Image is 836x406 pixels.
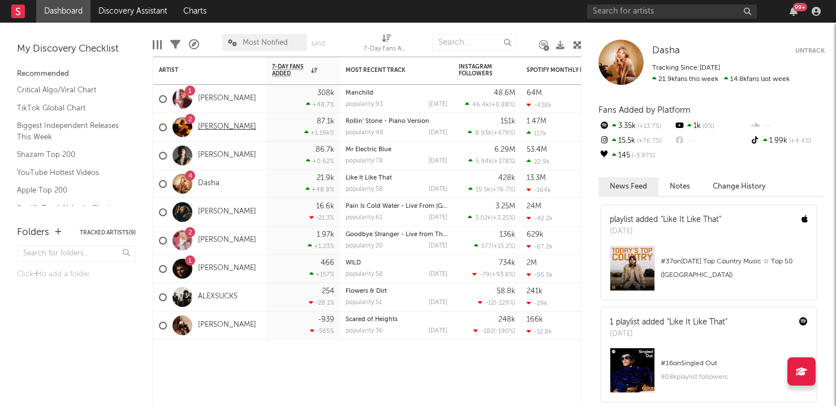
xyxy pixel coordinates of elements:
span: +76.7 % [635,138,662,144]
a: Goodbye Stranger - Live from The [GEOGRAPHIC_DATA] [346,232,512,238]
div: popularity: 20 [346,243,383,249]
svg: Chart title [578,255,628,283]
a: Dasha [198,179,219,189]
div: popularity: 36 [346,328,383,334]
span: 3.02k [475,215,491,221]
div: [DATE] [429,215,447,221]
a: [PERSON_NAME] [198,207,256,217]
div: ( ) [468,214,515,221]
div: 136k [499,231,515,238]
button: 99+ [790,7,798,16]
a: Rollin' Stone - Piano Version [346,118,429,125]
div: 117k [527,130,546,137]
div: ( ) [465,101,515,108]
a: Critical Algo/Viral Chart [17,84,124,96]
span: 46.4k [472,102,489,108]
button: Untrack [795,45,825,57]
div: popularity: 51 [346,300,382,306]
a: TikTok Global Chart [17,102,124,114]
a: [PERSON_NAME] [198,122,256,132]
div: 151k [501,118,515,125]
div: 241k [527,288,542,295]
div: Recommended [17,67,136,81]
div: 428k [498,174,515,182]
div: My Discovery Checklist [17,42,136,56]
a: Manchild [346,90,373,96]
span: Dasha [652,46,680,55]
div: 3.25M [495,203,515,210]
div: Scared of Heights [346,317,447,323]
div: Folders [17,226,49,240]
div: 466 [321,259,334,267]
div: 166k [527,316,543,323]
span: Tracking Since: [DATE] [652,65,720,71]
div: Filters [170,28,180,61]
span: -12 [485,300,494,306]
span: +4.4 % [787,138,811,144]
a: YouTube Hottest Videos [17,166,124,179]
div: Instagram Followers [459,63,498,77]
button: News Feed [598,177,658,196]
span: +479 % [493,130,514,136]
a: Dasha [652,45,680,57]
div: 24M [527,203,541,210]
div: 3.35k [598,119,674,134]
div: popularity: 58 [346,186,383,193]
span: 8.93k [475,130,492,136]
div: [DATE] [429,186,447,193]
div: Goodbye Stranger - Live from The El Rey Theatre [346,232,447,238]
span: +93.8 % [492,272,514,278]
div: [DATE] [610,328,727,340]
a: [PERSON_NAME] [198,151,256,160]
a: WILD [346,260,361,266]
div: playlist added [610,214,721,226]
a: #37on[DATE] Top Country Music ☆ Top 50 ([GEOGRAPHIC_DATA]) [601,246,816,300]
a: Apple Top 200 [17,184,124,196]
div: Pain Is Cold Water - Live From Fenway Park [346,203,447,210]
div: 64M [527,89,542,97]
div: -12.8k [527,328,552,335]
div: 7-Day Fans Added (7-Day Fans Added) [364,28,409,61]
a: Shazam Top 200 [17,148,124,161]
div: A&R Pipeline [189,28,199,61]
div: ( ) [478,299,515,306]
div: -29k [527,300,548,307]
div: 99 + [793,3,807,11]
a: "Like It Like That" [661,216,721,224]
div: 1k [674,119,749,134]
div: +0.62 % [306,157,334,165]
a: Like It Like That [346,175,392,181]
a: [PERSON_NAME] [198,264,256,273]
span: +0.88 % [491,102,514,108]
span: +3.25 % [493,215,514,221]
div: Spotify Monthly Listeners [527,67,611,74]
div: 1.47M [527,118,546,125]
input: Search for folders... [17,246,136,262]
div: [DATE] [429,271,447,277]
div: 734k [499,259,515,267]
div: Flowers & Dirt [346,288,447,294]
svg: Chart title [578,113,628,142]
span: 21.9k fans this week [652,76,718,83]
div: 13.3M [527,174,546,182]
div: 908k playlist followers [661,370,808,384]
div: ( ) [468,129,515,136]
div: Artist [159,67,244,74]
span: 7-Day Fans Added [272,63,308,77]
div: 16.6k [316,203,334,210]
div: Click to add a folder. [17,268,136,281]
div: [DATE] [429,158,447,164]
div: 1.99k [749,134,825,148]
div: 48.6M [494,89,515,97]
div: +1.23 % [308,242,334,250]
a: [PERSON_NAME] [198,236,256,245]
div: 22.9k [527,158,550,165]
span: +378 % [494,159,514,165]
a: #16onSingled Out908kplaylist followers [601,348,816,401]
span: 15.5k [476,187,490,193]
div: 53.4M [527,146,547,153]
div: -67.2k [527,243,553,250]
svg: Chart title [578,311,628,340]
div: 87.1k [317,118,334,125]
svg: Chart title [578,170,628,198]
